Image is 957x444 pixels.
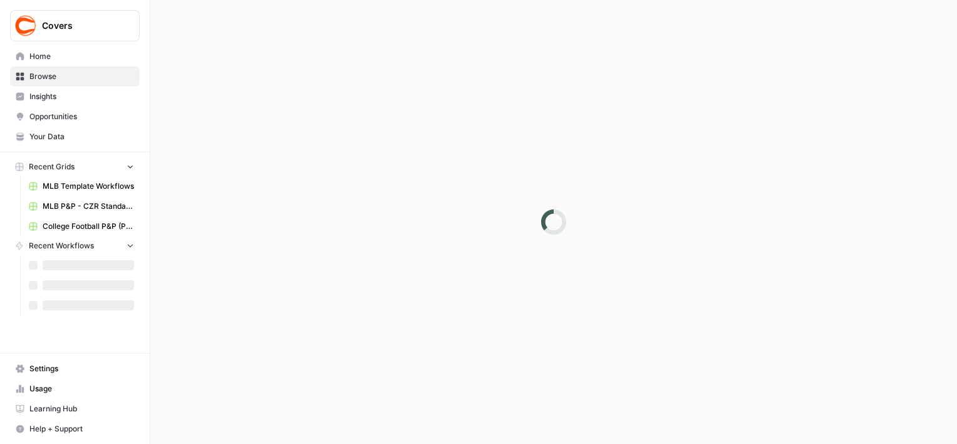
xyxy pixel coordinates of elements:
[10,87,140,107] a: Insights
[10,127,140,147] a: Your Data
[10,157,140,176] button: Recent Grids
[10,10,140,41] button: Workspace: Covers
[10,379,140,399] a: Usage
[29,111,134,122] span: Opportunities
[23,176,140,196] a: MLB Template Workflows
[29,161,75,172] span: Recent Grids
[29,91,134,102] span: Insights
[29,71,134,82] span: Browse
[23,196,140,216] a: MLB P&P - CZR Standard (Production) Grid
[29,383,134,394] span: Usage
[43,221,134,232] span: College Football P&P (Production) Grid
[10,399,140,419] a: Learning Hub
[43,181,134,192] span: MLB Template Workflows
[43,201,134,212] span: MLB P&P - CZR Standard (Production) Grid
[29,131,134,142] span: Your Data
[29,240,94,251] span: Recent Workflows
[10,359,140,379] a: Settings
[10,66,140,87] a: Browse
[29,51,134,62] span: Home
[14,14,37,37] img: Covers Logo
[29,403,134,415] span: Learning Hub
[10,107,140,127] a: Opportunities
[10,236,140,255] button: Recent Workflows
[10,46,140,66] a: Home
[29,363,134,374] span: Settings
[23,216,140,236] a: College Football P&P (Production) Grid
[10,419,140,439] button: Help + Support
[42,19,118,32] span: Covers
[29,423,134,435] span: Help + Support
